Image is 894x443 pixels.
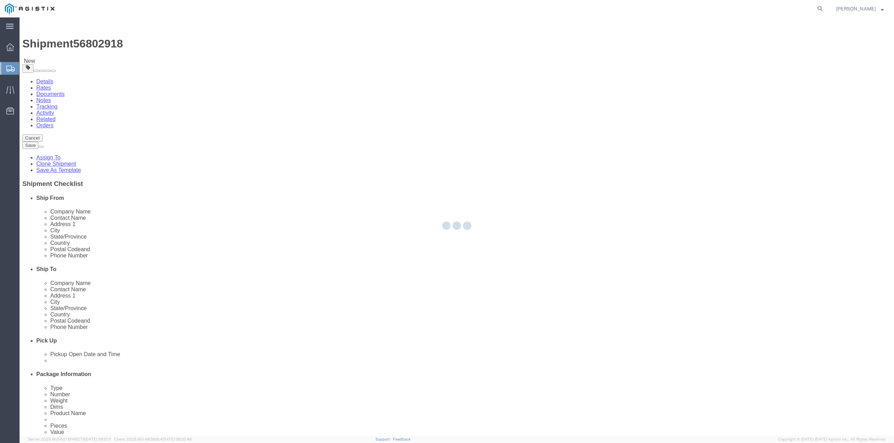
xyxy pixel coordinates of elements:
[375,437,393,441] a: Support
[162,437,192,441] span: [DATE] 09:32:48
[28,437,111,441] span: Server: 2025.18.0-dd719145275
[85,437,111,441] span: [DATE] 09:51:11
[5,3,54,14] img: logo
[836,5,884,13] button: [PERSON_NAME]
[778,436,886,442] span: Copyright © [DATE]-[DATE] Agistix Inc., All Rights Reserved
[393,437,411,441] a: Feedback
[114,437,192,441] span: Client: 2025.18.0-9839db4
[836,5,876,13] span: Lisa Phan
